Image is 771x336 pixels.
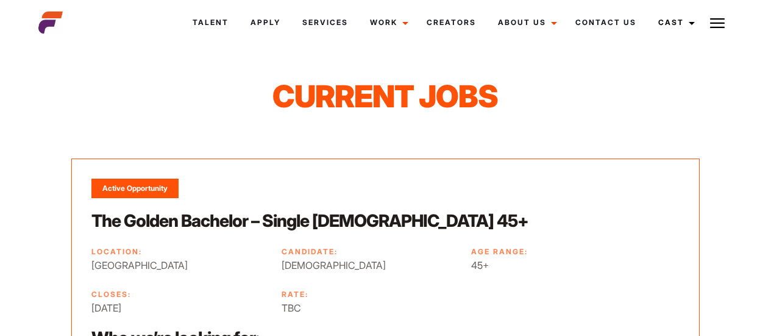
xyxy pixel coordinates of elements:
[38,10,63,35] img: cropped-aefm-brand-fav-22-square.png
[91,258,268,273] span: [GEOGRAPHIC_DATA]
[282,290,308,299] strong: Rate:
[282,247,338,256] strong: Candidate:
[487,6,564,39] a: About Us
[91,179,179,198] div: Active Opportunity
[91,209,679,232] h2: The Golden Bachelor – Single [DEMOGRAPHIC_DATA] 45+
[710,16,725,30] img: Burger icon
[564,6,647,39] a: Contact Us
[416,6,487,39] a: Creators
[91,290,131,299] strong: Closes:
[282,258,458,273] span: [DEMOGRAPHIC_DATA]
[91,301,268,315] span: [DATE]
[182,6,240,39] a: Talent
[359,6,416,39] a: Work
[91,247,142,256] strong: Location:
[240,6,291,39] a: Apply
[282,301,458,315] span: TBC
[647,6,702,39] a: Cast
[291,6,359,39] a: Services
[471,258,647,273] span: 45+
[471,247,528,256] strong: Age Range:
[186,78,585,115] h1: Current Jobs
